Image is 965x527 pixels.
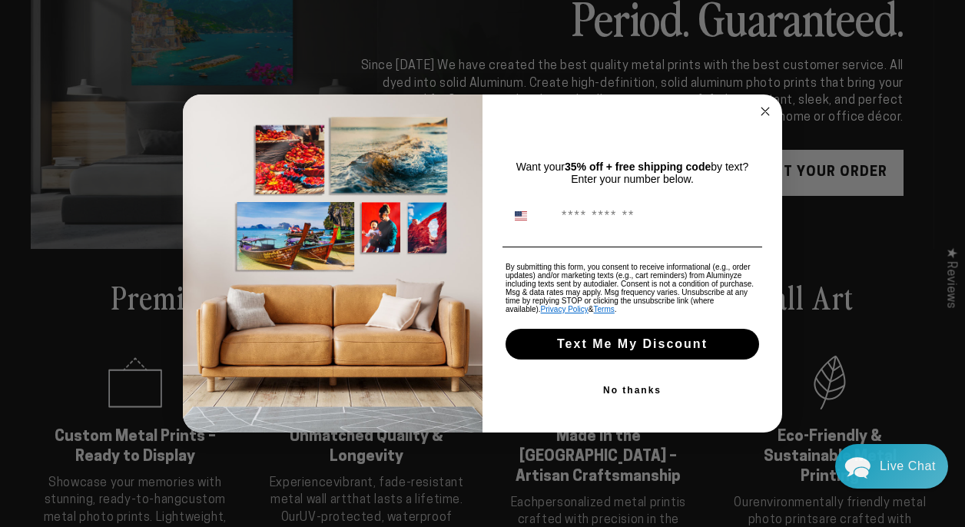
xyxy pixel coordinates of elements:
button: Text Me My Discount [506,329,759,360]
a: Privacy Policy [541,305,589,313]
img: 1cb11741-e1c7-4528-9c24-a2d7d3cf3a02.jpeg [183,94,482,433]
a: Terms [594,305,615,313]
strong: 35% off + free shipping code [565,161,711,173]
button: Search Countries [506,201,554,230]
img: United States [515,210,527,222]
div: Contact Us Directly [880,444,936,489]
span: You're Almost There! [540,123,725,144]
button: Close dialog [756,102,774,121]
div: Chat widget toggle [835,444,948,489]
p: By submitting this form, you consent to receive informational (e.g., order updates) and/or market... [506,263,759,313]
button: No thanks [502,375,762,406]
p: Want your by text? Enter your number below. [506,161,759,185]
